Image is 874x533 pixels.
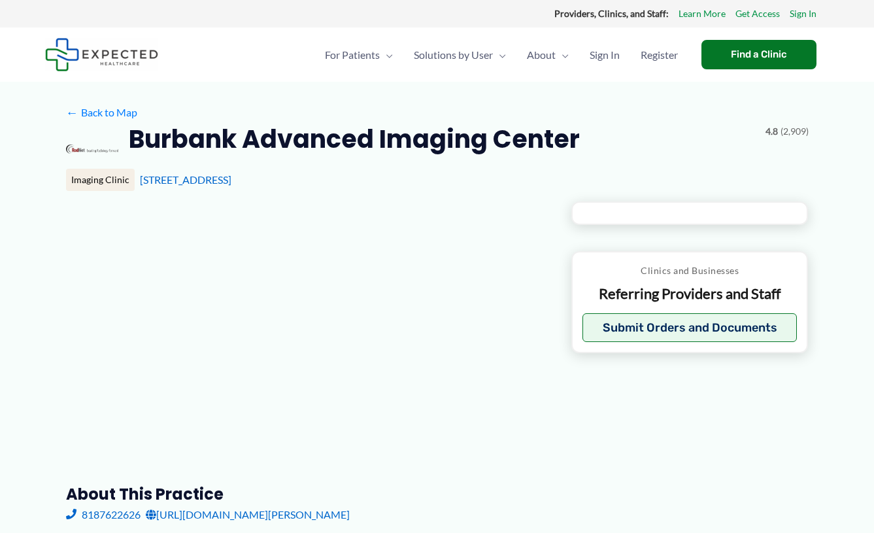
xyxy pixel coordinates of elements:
a: Sign In [790,5,816,22]
button: Submit Orders and Documents [582,313,798,342]
a: ←Back to Map [66,103,137,122]
span: About [527,32,556,78]
a: Learn More [679,5,726,22]
p: Referring Providers and Staff [582,284,798,303]
span: (2,909) [781,123,809,140]
h3: About this practice [66,484,550,504]
span: Menu Toggle [493,32,506,78]
a: For PatientsMenu Toggle [314,32,403,78]
span: 4.8 [765,123,778,140]
a: Get Access [735,5,780,22]
a: AboutMenu Toggle [516,32,579,78]
span: For Patients [325,32,380,78]
span: Register [641,32,678,78]
a: Sign In [579,32,630,78]
p: Clinics and Businesses [582,262,798,279]
span: ← [66,106,78,118]
span: Menu Toggle [556,32,569,78]
span: Menu Toggle [380,32,393,78]
a: 8187622626 [66,505,141,524]
div: Imaging Clinic [66,169,135,191]
span: Sign In [590,32,620,78]
img: Expected Healthcare Logo - side, dark font, small [45,38,158,71]
h2: Burbank Advanced Imaging Center [129,123,580,155]
span: Solutions by User [414,32,493,78]
a: [URL][DOMAIN_NAME][PERSON_NAME] [146,505,350,524]
a: [STREET_ADDRESS] [140,173,231,186]
strong: Providers, Clinics, and Staff: [554,8,669,19]
a: Find a Clinic [701,40,816,69]
nav: Primary Site Navigation [314,32,688,78]
a: Register [630,32,688,78]
a: Solutions by UserMenu Toggle [403,32,516,78]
